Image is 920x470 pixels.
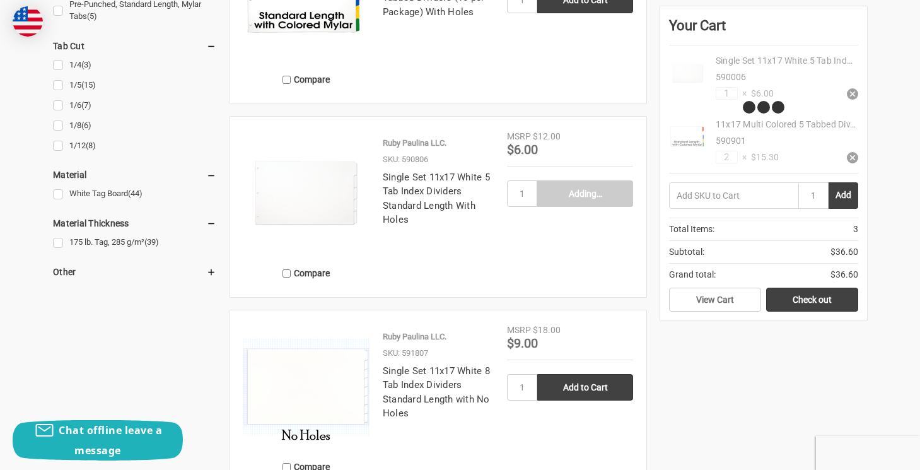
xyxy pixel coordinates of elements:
[53,138,216,155] a: 1/12
[716,72,746,82] span: 590006
[716,119,856,129] a: 11x17 Multi Colored 5 Tabbed Div…
[13,6,43,37] img: duty and tax information for United States
[537,180,633,207] input: Adding…
[13,420,183,461] button: Chat offline leave a message
[669,223,714,236] span: Total Items:
[53,234,216,251] a: 175 lb. Tag, 285 g/m²
[669,118,707,156] img: 11x17 Multi Colored 5 Tabbed Dividers (10 per Package) With Holes
[533,325,561,335] span: $18.00
[507,130,531,143] div: MSRP
[669,288,761,312] a: View Cart
[144,237,159,247] span: (39)
[81,100,91,110] span: (7)
[243,324,370,450] img: Single Set 11x17 White 8 Tab Index Dividers Standard Length with No Holes
[53,97,216,114] a: 1/6
[669,245,704,259] span: Subtotal:
[507,324,531,337] div: MSRP
[383,137,446,150] p: Ruby Paulina LLC.
[243,69,370,90] label: Compare
[53,77,216,94] a: 1/5
[282,76,291,84] input: Compare
[669,15,858,45] div: Your Cart
[59,423,162,457] span: Chat offline leave a message
[53,264,216,279] h5: Other
[507,336,538,351] span: $9.00
[383,331,446,343] p: Ruby Paulina LLC.
[81,80,96,90] span: (15)
[81,60,91,69] span: (3)
[383,172,490,226] a: Single Set 11x17 White 5 Tab Index Dividers Standard Length With Holes
[53,185,216,203] a: White Tag Board
[747,151,779,164] span: $15.30
[537,374,633,401] input: Add to Cart
[716,56,853,66] a: Single Set 11x17 White 5 Tab Ind…
[128,189,143,198] span: (44)
[243,263,370,284] label: Compare
[383,153,428,166] p: SKU: 590806
[53,216,216,231] h5: Material Thickness
[766,288,858,312] a: Check out
[533,131,561,141] span: $12.00
[830,245,858,259] span: $36.60
[738,87,747,100] span: ×
[86,141,96,150] span: (8)
[87,11,97,21] span: (5)
[243,130,370,256] img: Single Set 11x17 White 5 Tab Index Dividers Standard Length With Holes
[738,151,747,164] span: ×
[669,182,798,209] input: Add SKU to Cart
[853,223,858,236] span: 3
[816,436,920,470] iframe: Google Customer Reviews
[829,182,858,209] button: Add
[383,365,490,420] a: Single Set 11x17 White 8 Tab Index Dividers Standard Length with No Holes
[53,57,216,74] a: 1/4
[669,54,707,92] img: Single Set 11x17 White 5 Tab Index Dividers Hole Punched with Mylar Tabs
[53,167,216,182] h5: Material
[716,136,746,146] span: 590901
[53,117,216,134] a: 1/8
[282,269,291,278] input: Compare
[669,268,716,281] span: Grand total:
[383,347,428,360] p: SKU: 591807
[830,268,858,281] span: $36.60
[507,142,538,157] span: $6.00
[81,120,91,130] span: (6)
[53,38,216,54] h5: Tab Cut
